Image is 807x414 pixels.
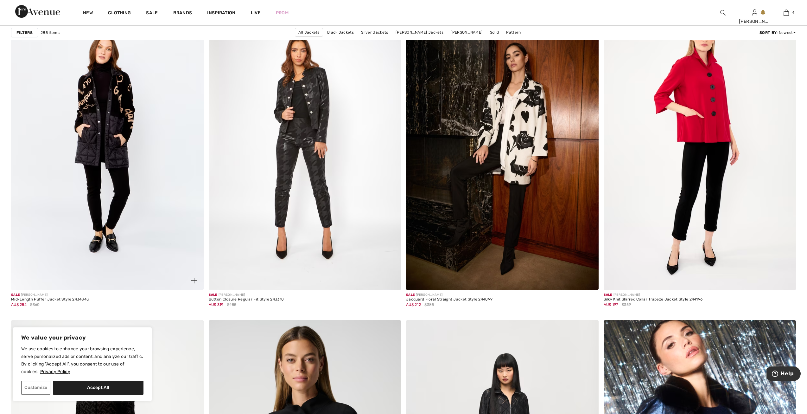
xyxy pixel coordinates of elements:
img: Button Closure Regular Fit Style 243310. Black [209,1,401,290]
a: All Jackets [295,28,323,37]
strong: Sort By [759,30,777,35]
iframe: Opens a widget where you can find more information [766,366,801,382]
div: [PERSON_NAME] [739,18,770,25]
img: search the website [720,9,726,16]
span: Inspiration [207,10,235,17]
img: Silky Knit Shirred Collar Trapeze Jacket Style 244196. Lipstick Red 173 [604,1,796,290]
div: : Newest [759,30,796,36]
a: Pattern [503,28,524,36]
div: [PERSON_NAME] [406,293,492,297]
a: Privacy Policy [40,369,71,375]
img: plus_v2.svg [191,278,197,283]
span: $455 [227,302,236,307]
span: Sale [406,293,415,297]
span: AU$ 197 [604,302,618,307]
a: Sign In [752,10,757,16]
div: [PERSON_NAME] [604,293,703,297]
span: 285 items [41,30,60,36]
a: Black Jackets [324,28,357,36]
a: Clothing [108,10,131,17]
a: Brands [173,10,192,17]
span: $360 [30,302,40,307]
span: Sale [209,293,217,297]
div: Mid-Length Puffer Jacket Style 243484u [11,297,89,302]
a: 4 [771,9,802,16]
div: [PERSON_NAME] [11,293,89,297]
img: Jacquard Floral Straight Jacket Style 244099. Offwhite/Multi [406,1,599,290]
strong: Filters [16,30,33,36]
button: Customize [21,381,50,395]
img: Mid-Length Puffer Jacket Style 243484u. Black/Beige [11,1,204,290]
span: AU$ 252 [11,302,27,307]
a: Prom [276,10,289,16]
span: 4 [792,10,794,16]
span: $359 [622,302,631,307]
div: We value your privacy [13,327,152,401]
p: We use cookies to enhance your browsing experience, serve personalized ads or content, and analyz... [21,345,143,376]
button: Accept All [53,381,143,395]
a: Silver Jackets [358,28,391,36]
span: Sale [604,293,612,297]
span: AU$ 212 [406,302,421,307]
a: Solid [487,28,502,36]
img: My Info [752,9,757,16]
a: [PERSON_NAME] Jackets [392,28,447,36]
span: Sale [11,293,20,297]
a: Sale [146,10,158,17]
div: Silky Knit Shirred Collar Trapeze Jacket Style 244196 [604,297,703,302]
img: My Bag [784,9,789,16]
a: [PERSON_NAME] [448,28,486,36]
div: Jacquard Floral Straight Jacket Style 244099 [406,297,492,302]
img: 1ère Avenue [15,5,60,18]
div: [PERSON_NAME] [209,293,284,297]
p: We value your privacy [21,334,143,341]
a: New [83,10,93,17]
a: Live [251,10,261,16]
div: Button Closure Regular Fit Style 243310 [209,297,284,302]
span: AU$ 319 [209,302,224,307]
span: $385 [424,302,434,307]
